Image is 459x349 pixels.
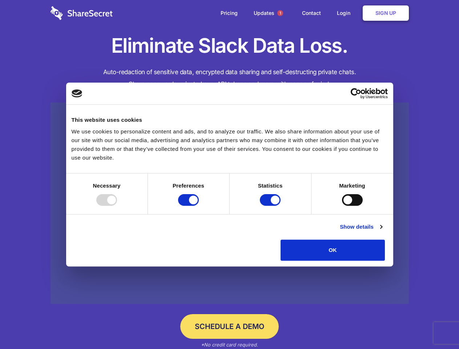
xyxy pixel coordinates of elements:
a: Show details [340,222,382,231]
em: *No credit card required. [201,342,258,348]
div: We use cookies to personalize content and ads, and to analyze our traffic. We also share informat... [72,127,388,162]
span: 1 [277,10,283,16]
a: Usercentrics Cookiebot - opens in a new window [324,88,388,99]
strong: Necessary [93,182,121,189]
img: logo [72,89,82,97]
h1: Eliminate Slack Data Loss. [51,33,409,59]
strong: Preferences [173,182,204,189]
a: Schedule a Demo [180,314,279,339]
a: Sign Up [363,5,409,21]
div: This website uses cookies [72,116,388,124]
strong: Statistics [258,182,283,189]
a: Login [330,2,361,24]
button: OK [281,240,385,261]
a: Pricing [213,2,245,24]
a: Wistia video thumbnail [51,103,409,304]
strong: Marketing [339,182,365,189]
a: Contact [295,2,328,24]
img: logo-wordmark-white-trans-d4663122ce5f474addd5e946df7df03e33cb6a1c49d2221995e7729f52c070b2.svg [51,6,113,20]
h4: Auto-redaction of sensitive data, encrypted data sharing and self-destructing private chats. Shar... [51,66,409,90]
